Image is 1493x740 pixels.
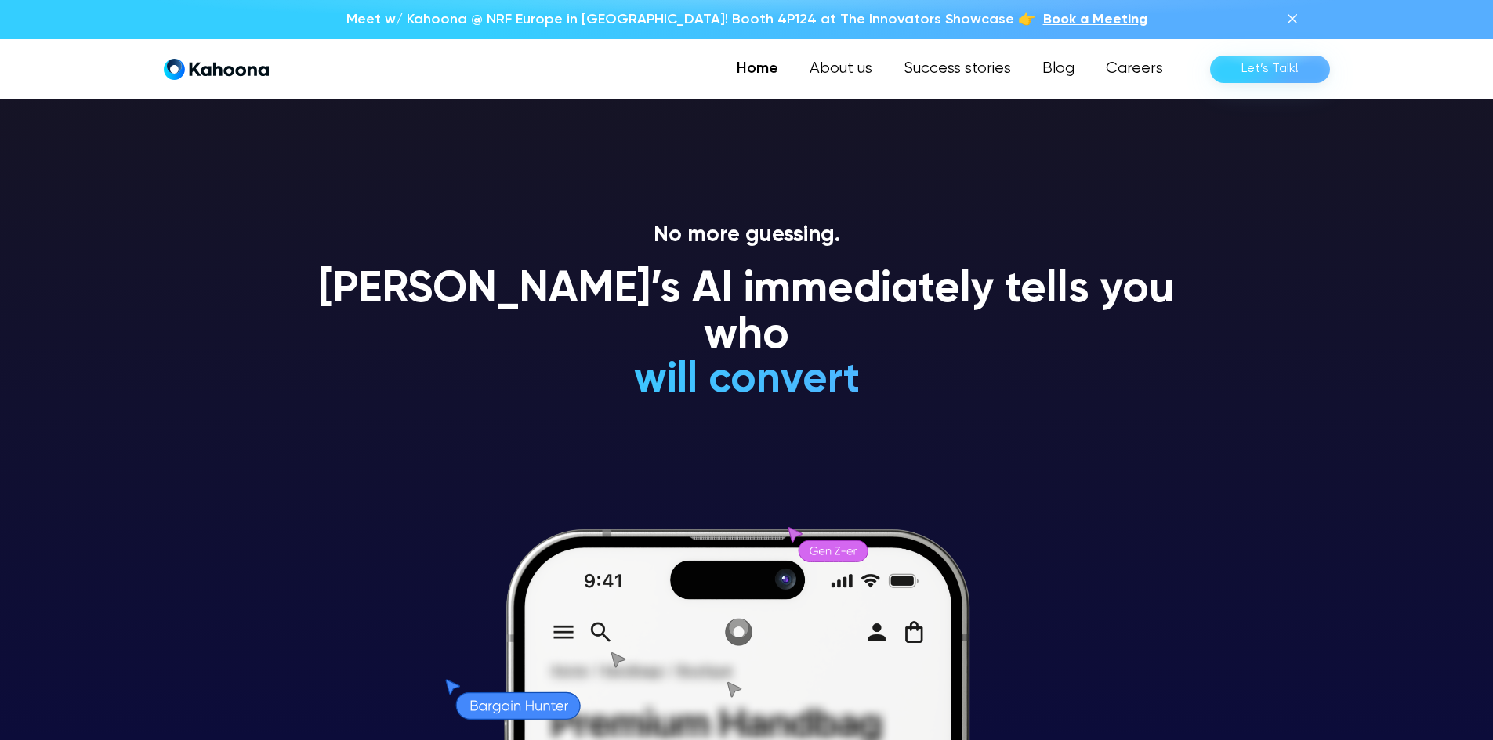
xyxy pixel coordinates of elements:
[1090,53,1179,85] a: Careers
[164,58,269,81] a: home
[300,222,1194,249] p: No more guessing.
[1241,56,1299,81] div: Let’s Talk!
[888,53,1027,85] a: Success stories
[300,267,1194,360] h1: [PERSON_NAME]’s AI immediately tells you who
[1027,53,1090,85] a: Blog
[1043,9,1147,30] a: Book a Meeting
[346,9,1035,30] p: Meet w/ Kahoona @ NRF Europe in [GEOGRAPHIC_DATA]! Booth 4P124 at The Innovators Showcase 👉
[1043,13,1147,27] span: Book a Meeting
[516,357,977,403] h1: will convert
[721,53,794,85] a: Home
[1210,56,1330,83] a: Let’s Talk!
[794,53,888,85] a: About us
